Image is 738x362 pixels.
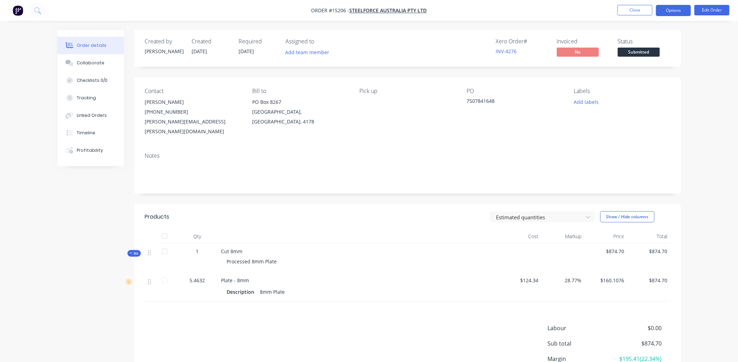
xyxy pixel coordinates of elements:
button: Options [656,5,691,16]
span: 5.4632 [190,277,205,284]
div: Total [627,229,670,243]
div: Created by [145,38,184,45]
span: $124.34 [502,277,539,284]
div: Price [585,229,628,243]
button: Timeline [57,124,124,142]
a: Steelforce Australia Pty Ltd [350,7,427,14]
span: 28.77% [544,277,582,284]
span: Kit [130,251,139,256]
span: Sub total [548,339,610,348]
div: Notes [145,152,670,159]
span: $874.70 [587,248,625,255]
div: PO Box 8267 [252,97,348,107]
div: [PERSON_NAME][EMAIL_ADDRESS][PERSON_NAME][DOMAIN_NAME] [145,117,241,136]
div: Pick up [359,88,455,94]
span: $160.1076 [587,277,625,284]
div: [PERSON_NAME] [145,97,241,107]
div: 7507841648 [467,97,554,107]
div: Checklists 0/0 [77,77,108,84]
span: 1 [196,248,199,255]
button: Add team member [282,48,333,57]
button: Linked Orders [57,107,124,124]
div: Contact [145,88,241,94]
a: INV-4276 [496,48,517,55]
div: Timeline [77,130,95,136]
div: Profitability [77,147,103,154]
div: Assigned to [286,38,356,45]
button: Submitted [618,48,660,58]
span: No [557,48,599,56]
div: Labels [574,88,670,94]
div: Invoiced [557,38,609,45]
div: PO [467,88,563,94]
div: 8mm Plate [257,287,288,297]
div: Description [227,287,257,297]
div: Qty [177,229,219,243]
div: [GEOGRAPHIC_DATA], [GEOGRAPHIC_DATA], 4178 [252,107,348,127]
div: Tracking [77,95,96,101]
span: $874.70 [610,339,662,348]
span: Plate - 8mm [221,277,249,284]
div: PO Box 8267[GEOGRAPHIC_DATA], [GEOGRAPHIC_DATA], 4178 [252,97,348,127]
button: Add labels [570,97,602,107]
div: Status [618,38,670,45]
div: [PHONE_NUMBER] [145,107,241,117]
span: [DATE] [192,48,207,55]
span: $874.70 [630,248,668,255]
div: Required [239,38,277,45]
button: Kit [127,250,141,257]
span: Processed 8mm Plate [227,258,277,265]
div: [PERSON_NAME][PHONE_NUMBER][PERSON_NAME][EMAIL_ADDRESS][PERSON_NAME][DOMAIN_NAME] [145,97,241,136]
button: Profitability [57,142,124,159]
div: Markup [542,229,585,243]
button: Edit Order [695,5,730,15]
span: Cut 8mm [221,248,243,255]
div: Created [192,38,230,45]
button: Add team member [286,48,333,57]
div: Linked Orders [77,112,107,119]
div: Xero Order # [496,38,549,45]
button: Tracking [57,89,124,107]
span: Submitted [618,48,660,56]
div: Cost [499,229,542,243]
span: $0.00 [610,324,662,332]
span: Order #15206 - [311,7,350,14]
div: Collaborate [77,60,104,66]
button: Checklists 0/0 [57,72,124,89]
div: [PERSON_NAME] [145,48,184,55]
div: Products [145,213,170,221]
button: Order details [57,37,124,54]
button: Collaborate [57,54,124,72]
span: $874.70 [630,277,668,284]
button: Show / Hide columns [600,211,655,222]
span: [DATE] [239,48,254,55]
div: Bill to [252,88,348,94]
span: Labour [548,324,610,332]
div: Order details [77,42,106,49]
img: Factory [13,5,23,16]
button: Close [618,5,653,15]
